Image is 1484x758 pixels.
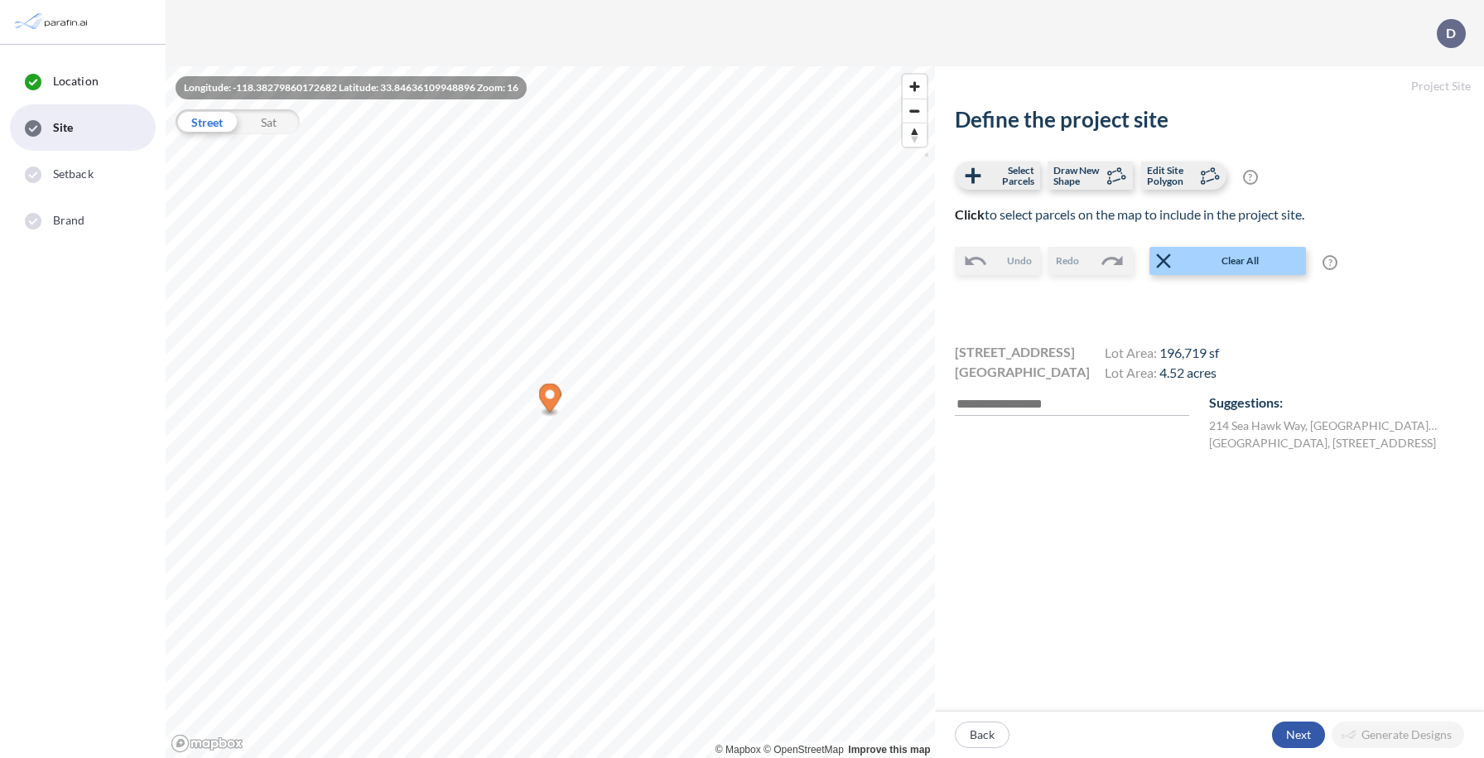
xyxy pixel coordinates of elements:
[539,384,561,418] div: Map marker
[1446,26,1456,41] p: D
[166,66,935,758] canvas: Map
[53,73,99,89] span: Location
[1053,165,1102,186] span: Draw New Shape
[1209,434,1436,451] label: [GEOGRAPHIC_DATA], [STREET_ADDRESS]
[955,722,1009,748] button: Back
[1149,247,1307,275] button: Clear All
[1209,393,1464,413] p: Suggestions:
[53,212,85,229] span: Brand
[1105,345,1219,365] h4: Lot Area:
[53,166,94,182] span: Setback
[1159,365,1217,380] span: 4.52 acres
[1176,253,1305,268] span: Clear All
[1105,365,1219,384] h4: Lot Area:
[1159,345,1219,360] span: 196,719 sf
[848,744,930,756] a: Improve this map
[1147,165,1196,186] span: Edit Site Polygon
[715,744,761,756] a: Mapbox
[53,119,73,136] span: Site
[955,342,1075,362] span: [STREET_ADDRESS]
[1007,253,1032,268] span: Undo
[955,107,1464,133] h2: Define the project site
[238,109,300,134] div: Sat
[970,727,995,743] p: Back
[764,744,844,756] a: OpenStreetMap
[903,123,927,147] button: Reset bearing to north
[1209,417,1438,434] label: 214 Sea Hawk Way , [GEOGRAPHIC_DATA] , CA 90277 , US
[12,7,93,37] img: Parafin
[985,165,1034,186] span: Select Parcels
[955,362,1090,382] span: [GEOGRAPHIC_DATA]
[903,99,927,123] button: Zoom out
[935,66,1484,107] h5: Project Site
[955,247,1040,275] button: Undo
[171,734,243,753] a: Mapbox homepage
[955,206,985,222] b: Click
[1272,722,1325,748] button: Next
[176,76,527,99] div: Longitude: -118.38279860172682 Latitude: 33.84636109948896 Zoom: 16
[1243,170,1258,185] span: ?
[1056,253,1079,268] span: Redo
[903,75,927,99] button: Zoom in
[955,206,1304,222] span: to select parcels on the map to include in the project site.
[1323,255,1337,270] span: ?
[1048,247,1133,275] button: Redo
[176,109,238,134] div: Street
